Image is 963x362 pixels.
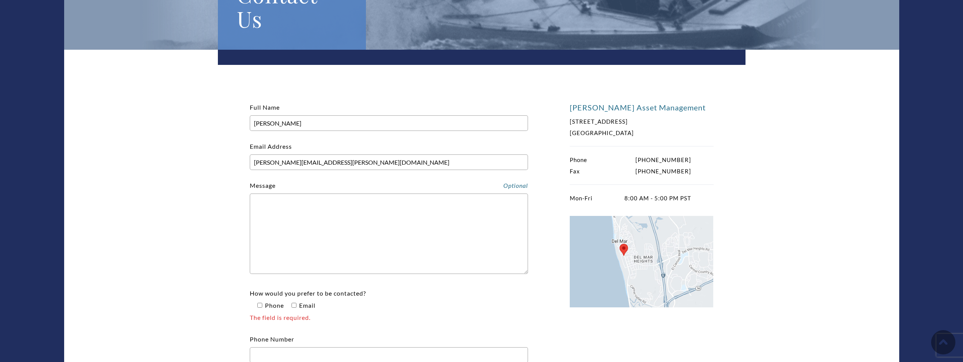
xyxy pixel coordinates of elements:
p: [PHONE_NUMBER] [570,154,691,165]
p: [STREET_ADDRESS] [GEOGRAPHIC_DATA] [570,116,691,139]
span: Phone [263,302,284,309]
img: Locate Weatherly on Google Maps. [570,216,713,307]
p: [PHONE_NUMBER] [570,165,691,177]
label: Email Address [250,143,528,166]
label: How would you prefer to be contacted? [250,290,528,324]
input: How would you prefer to be contacted? PhoneEmail [292,303,296,308]
span: The field is required. [250,312,528,324]
input: Full Name [250,115,528,131]
p: 8:00 AM - 5:00 PM PST [570,192,691,204]
input: Email Address [250,154,528,170]
label: Full Name [250,104,528,127]
span: Phone [570,154,587,165]
h4: [PERSON_NAME] Asset Management [570,103,714,112]
label: Message [250,182,276,189]
span: Fax [570,165,580,177]
input: How would you prefer to be contacted? PhoneEmail [257,303,262,308]
span: Email [298,302,315,309]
